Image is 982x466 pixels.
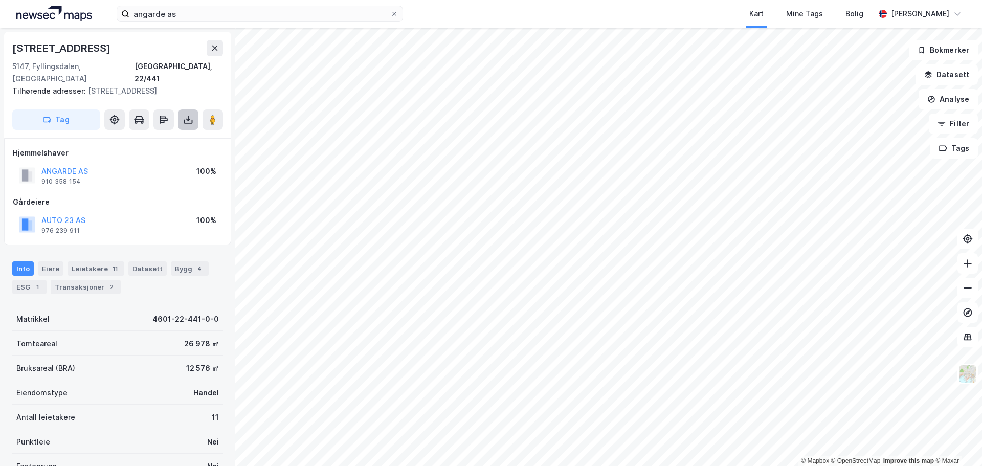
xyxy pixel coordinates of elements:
div: Tomteareal [16,338,57,350]
button: Tag [12,109,100,130]
button: Analyse [919,89,978,109]
div: Hjemmelshaver [13,147,222,159]
a: OpenStreetMap [831,457,881,464]
div: Gårdeiere [13,196,222,208]
div: Handel [193,387,219,399]
div: Leietakere [68,261,124,276]
div: Bygg [171,261,209,276]
div: 4 [194,263,205,274]
div: 2 [106,282,117,292]
a: Improve this map [883,457,934,464]
button: Datasett [916,64,978,85]
div: 12 576 ㎡ [186,362,219,374]
div: Punktleie [16,436,50,448]
div: Nei [207,436,219,448]
iframe: Chat Widget [931,417,982,466]
button: Filter [929,114,978,134]
div: 100% [196,165,216,177]
div: Transaksjoner [51,280,121,294]
div: 1 [32,282,42,292]
div: Eiendomstype [16,387,68,399]
div: Eiere [38,261,63,276]
div: [PERSON_NAME] [891,8,949,20]
div: Matrikkel [16,313,50,325]
div: 910 358 154 [41,177,81,186]
div: 11 [212,411,219,424]
div: Bolig [845,8,863,20]
div: ESG [12,280,47,294]
div: Kart [749,8,764,20]
button: Bokmerker [909,40,978,60]
div: Antall leietakere [16,411,75,424]
input: Søk på adresse, matrikkel, gårdeiere, leietakere eller personer [129,6,390,21]
div: [STREET_ADDRESS] [12,85,215,97]
span: Tilhørende adresser: [12,86,88,95]
div: Mine Tags [786,8,823,20]
a: Mapbox [801,457,829,464]
div: [GEOGRAPHIC_DATA], 22/441 [135,60,223,85]
div: Info [12,261,34,276]
div: Bruksareal (BRA) [16,362,75,374]
div: 11 [110,263,120,274]
div: [STREET_ADDRESS] [12,40,113,56]
img: logo.a4113a55bc3d86da70a041830d287a7e.svg [16,6,92,21]
img: Z [958,364,977,384]
div: 5147, Fyllingsdalen, [GEOGRAPHIC_DATA] [12,60,135,85]
div: Datasett [128,261,167,276]
div: 100% [196,214,216,227]
div: 26 978 ㎡ [184,338,219,350]
button: Tags [930,138,978,159]
div: 4601-22-441-0-0 [152,313,219,325]
div: 976 239 911 [41,227,80,235]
